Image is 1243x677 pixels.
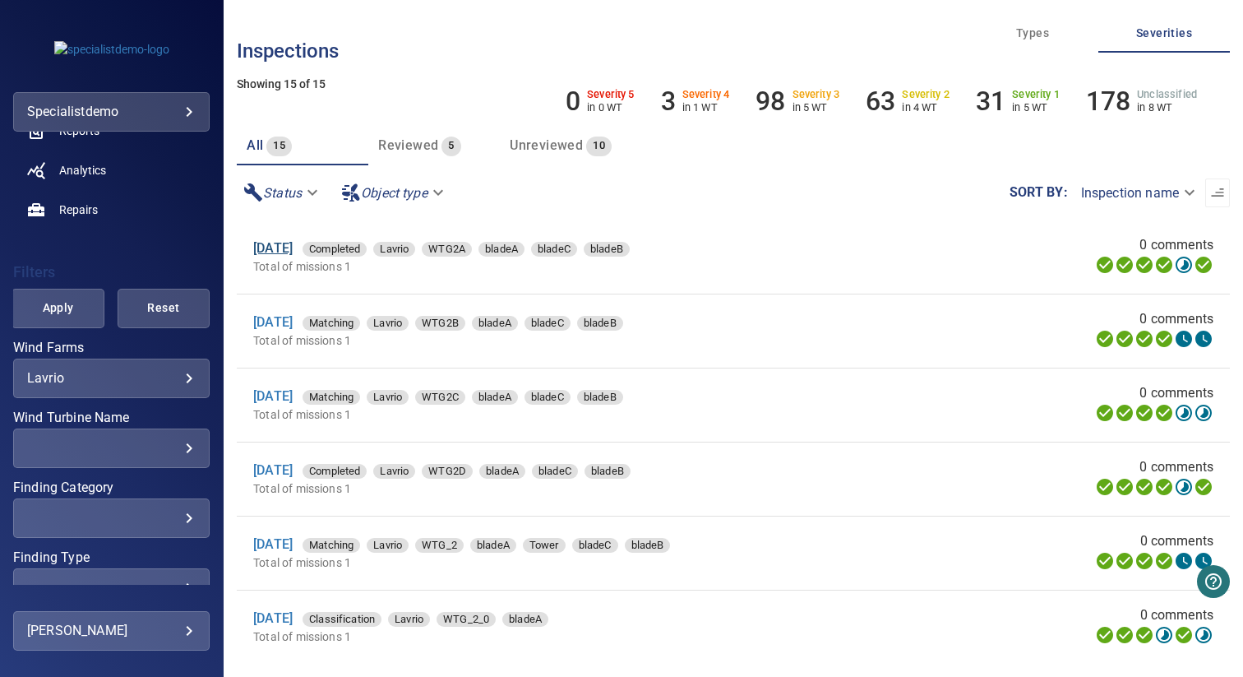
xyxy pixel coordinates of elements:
span: Reviewed [378,137,438,153]
svg: Selecting 100% [1134,625,1154,645]
div: Tower [523,538,566,553]
span: Apply [32,298,83,318]
div: Lavrio [367,538,409,553]
div: bladeA [472,390,518,405]
div: Object type [335,179,454,207]
h6: 178 [1086,86,1130,117]
svg: Classification 30% [1194,625,1213,645]
span: All [247,137,263,153]
div: Finding Category [13,498,210,538]
div: bladeB [577,316,623,331]
span: Types [977,23,1088,44]
svg: Selecting 100% [1134,403,1154,423]
p: Total of missions 1 [253,480,864,497]
h6: Unclassified [1137,89,1197,100]
span: Reset [138,298,189,318]
svg: Matching 0% [1174,329,1194,349]
span: WTG2B [415,315,465,332]
div: WTG_2_0 [437,612,496,627]
h3: Inspections [237,40,1230,62]
h6: 31 [976,86,1005,117]
span: Severities [1108,23,1220,44]
em: Object type [361,185,427,201]
div: Lavrio [373,242,415,257]
svg: ML Processing 100% [1154,255,1174,275]
svg: Matching 1% [1174,551,1194,571]
div: Completed [303,464,367,479]
svg: Matching 100% [1174,625,1194,645]
svg: Data Formatted 100% [1115,403,1134,423]
span: bladeA [472,389,518,406]
svg: ML Processing 33% [1154,625,1174,645]
span: Lavrio [373,463,415,480]
div: bladeA [472,316,518,331]
span: Matching [303,537,360,554]
span: 10 [586,137,612,155]
div: bladeB [625,538,671,553]
span: bladeB [584,241,630,257]
span: bladeA [478,241,524,257]
svg: Uploading 100% [1095,255,1115,275]
span: 5 [441,137,460,155]
span: bladeB [577,315,623,332]
h6: Severity 5 [587,89,635,100]
span: bladeC [531,241,577,257]
div: bladeB [577,390,623,405]
p: in 5 WT [1012,101,1060,114]
svg: ML Processing 100% [1154,403,1174,423]
li: Severity 4 [661,86,730,117]
a: [DATE] [253,388,293,404]
span: 0 comments [1139,383,1213,403]
svg: Selecting 100% [1134,477,1154,497]
span: 0 comments [1139,457,1213,477]
div: bladeA [478,242,524,257]
p: in 5 WT [792,101,840,114]
span: Completed [303,241,367,257]
span: bladeA [502,611,548,628]
div: specialistdemo [13,92,210,132]
svg: Uploading 100% [1095,625,1115,645]
span: bladeA [479,463,525,480]
svg: Data Formatted 100% [1115,255,1134,275]
svg: Classification 100% [1194,477,1213,497]
span: WTG2C [415,389,465,406]
h6: 63 [866,86,895,117]
svg: ML Processing 100% [1154,329,1174,349]
svg: Data Formatted 100% [1115,329,1134,349]
div: bladeC [524,316,571,331]
span: WTG_2 [415,537,464,554]
svg: ML Processing 100% [1154,551,1174,571]
label: Sort by : [1010,186,1068,199]
a: [DATE] [253,314,293,330]
a: analytics noActive [13,151,210,190]
p: Total of missions 1 [253,332,861,349]
p: Total of missions 1 [253,628,823,645]
p: in 4 WT [902,101,950,114]
svg: Uploading 100% [1095,403,1115,423]
div: bladeC [524,390,571,405]
div: bladeC [572,538,618,553]
label: Finding Category [13,481,210,494]
a: [DATE] [253,536,293,552]
div: specialistdemo [27,99,196,125]
p: in 8 WT [1137,101,1197,114]
span: 0 comments [1140,605,1214,625]
span: Completed [303,463,367,480]
span: Repairs [59,202,98,218]
svg: Data Formatted 100% [1115,625,1134,645]
svg: Selecting 100% [1134,255,1154,275]
span: WTG2A [422,241,472,257]
svg: Classification 0% [1194,329,1213,349]
div: Lavrio [367,316,409,331]
span: Classification [303,611,381,628]
div: WTG2B [415,316,465,331]
span: Matching [303,315,360,332]
li: Severity 3 [756,86,839,117]
div: Lavrio [367,390,409,405]
div: Wind Farms [13,359,210,398]
div: Finding Type [13,568,210,608]
em: Status [263,185,302,201]
span: bladeA [472,315,518,332]
svg: Selecting 100% [1134,551,1154,571]
div: Status [237,179,328,207]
